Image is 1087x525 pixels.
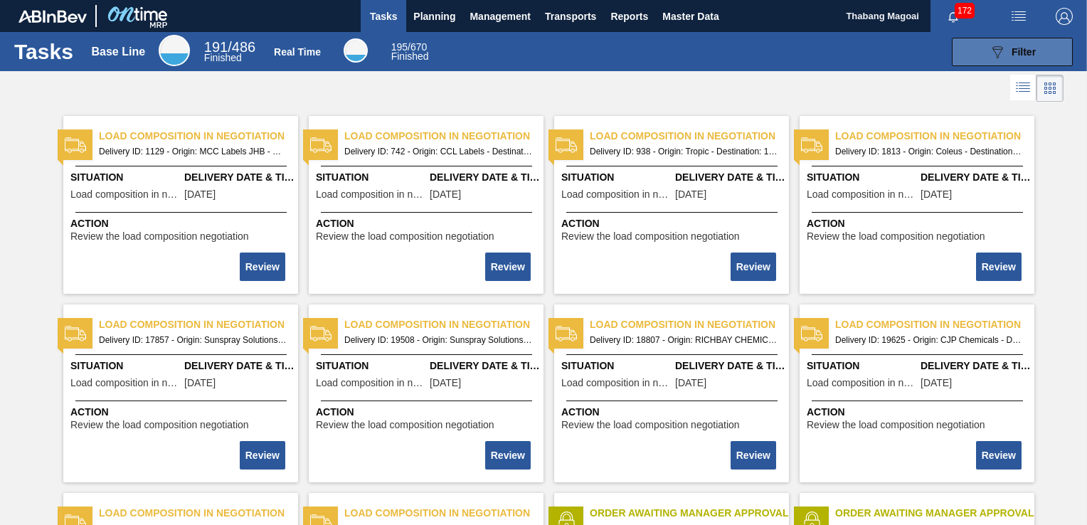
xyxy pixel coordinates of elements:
span: Load composition in negotiation [316,378,426,388]
span: Delivery Date & Time [675,359,785,373]
span: Planning [413,8,455,25]
button: Review [240,253,285,281]
img: status [65,323,86,344]
span: Review the load composition negotiation [316,420,494,430]
span: Load composition in negotiation [835,129,1034,144]
button: Review [976,253,1022,281]
div: Complete task: 2286576 [732,440,778,471]
span: Situation [70,359,181,373]
span: Load composition in negotiation [344,506,543,521]
button: Review [485,441,531,470]
span: 172 [955,3,975,18]
span: 03/13/2023, [675,189,706,200]
span: Load composition in negotiation [99,317,298,332]
span: Transports [545,8,596,25]
div: Complete task: 2286575 [487,440,532,471]
span: Load composition in negotiation [99,506,298,521]
span: Action [807,405,1031,420]
span: Action [316,216,540,231]
span: Review the load composition negotiation [70,231,249,242]
img: userActions [1010,8,1027,25]
span: Delivery ID: 1813 - Origin: Coleus - Destination: 1SD [835,144,1023,159]
span: Load composition in negotiation [807,189,917,200]
button: Review [240,441,285,470]
div: Card Vision [1036,75,1064,102]
div: Complete task: 2286572 [732,251,778,282]
span: 195 [391,41,408,53]
img: Logout [1056,8,1073,25]
span: Delivery ID: 17857 - Origin: Sunspray Solutions - Destination: 1SB [99,332,287,348]
div: Real Time [344,38,368,63]
span: Master Data [662,8,719,25]
span: 09/08/2025, [675,378,706,388]
span: Load composition in negotiation [835,317,1034,332]
span: Delivery Date & Time [184,359,295,373]
span: Review the load composition negotiation [561,231,740,242]
span: Delivery Date & Time [430,359,540,373]
span: Review the load composition negotiation [316,231,494,242]
span: Action [561,216,785,231]
span: Order Awaiting Manager Approval [835,506,1034,521]
span: Load composition in negotiation [590,129,789,144]
span: Load composition in negotiation [344,129,543,144]
span: 01/27/2023, [430,189,461,200]
img: TNhmsLtSVTkK8tSr43FrP2fwEKptu5GPRR3wAAAABJRU5ErkJggg== [18,10,87,23]
span: Delivery ID: 742 - Origin: CCL Labels - Destination: 1SD [344,144,532,159]
span: Finished [204,52,242,63]
span: Load composition in negotiation [344,317,543,332]
span: Situation [807,359,917,373]
span: Action [316,405,540,420]
span: Action [70,405,295,420]
button: Review [485,253,531,281]
span: Filter [1012,46,1036,58]
span: Delivery ID: 1129 - Origin: MCC Labels JHB - Destination: 1SD [99,144,287,159]
img: status [310,134,332,156]
span: Delivery Date & Time [430,170,540,185]
span: / 486 [204,39,255,55]
img: status [310,323,332,344]
span: Finished [391,51,429,62]
span: Situation [316,170,426,185]
span: Tasks [368,8,399,25]
img: status [801,134,822,156]
span: Load composition in negotiation [561,378,672,388]
span: 03/31/2023, [184,189,216,200]
span: Delivery ID: 18807 - Origin: RICHBAY CHEMICALS PTY LTD - Destination: 1SE [590,332,778,348]
span: Situation [70,170,181,185]
span: Review the load composition negotiation [807,420,985,430]
h1: Tasks [14,43,73,60]
div: Complete task: 2286571 [487,251,532,282]
span: Load composition in negotiation [316,189,426,200]
span: Action [807,216,1031,231]
div: Complete task: 2286578 [977,440,1023,471]
div: Base Line [92,46,146,58]
span: Action [70,216,295,231]
img: status [801,323,822,344]
span: Delivery ID: 19508 - Origin: Sunspray Solutions - Destination: 1SB [344,332,532,348]
span: Load composition in negotiation [590,317,789,332]
img: status [556,323,577,344]
span: 10/16/2025, [430,378,461,388]
img: status [556,134,577,156]
div: Base Line [204,41,255,63]
span: Situation [561,170,672,185]
img: status [65,134,86,156]
span: Reports [610,8,648,25]
span: Management [470,8,531,25]
span: Delivery Date & Time [675,170,785,185]
span: Situation [807,170,917,185]
button: Review [731,253,776,281]
div: Complete task: 2286570 [241,251,287,282]
span: Delivery Date & Time [921,359,1031,373]
span: Delivery ID: 19625 - Origin: CJP Chemicals - Destination: 1SB [835,332,1023,348]
div: List Vision [1010,75,1036,102]
span: 191 [204,39,228,55]
span: Situation [561,359,672,373]
div: Base Line [159,35,190,66]
button: Filter [952,38,1073,66]
span: Delivery Date & Time [921,170,1031,185]
span: Delivery ID: 938 - Origin: Tropic - Destination: 1SD [590,144,778,159]
span: Review the load composition negotiation [70,420,249,430]
button: Notifications [930,6,976,26]
span: Delivery Date & Time [184,170,295,185]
